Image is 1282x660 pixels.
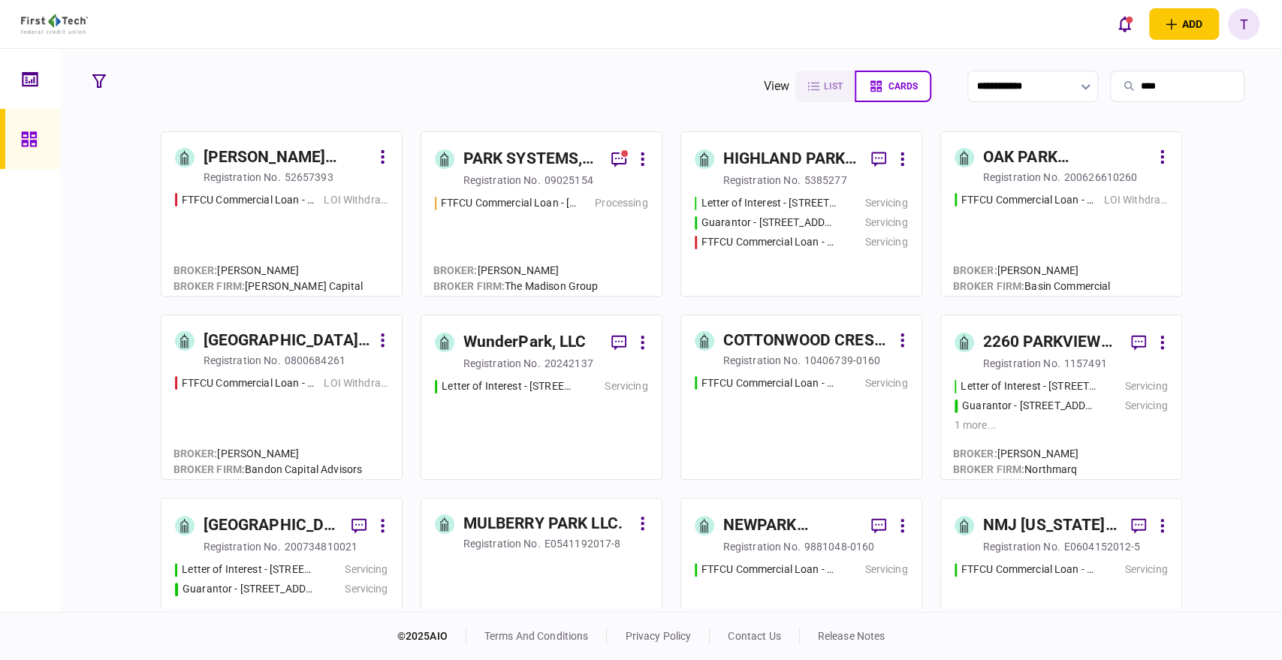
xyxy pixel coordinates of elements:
div: [PERSON_NAME] [433,263,599,279]
div: FTFCU Commercial Loan - 4730 Oak Park Dr, Louisville, KY [961,192,1096,208]
span: broker firm : [173,463,246,475]
a: WunderPark, LLCregistration no.20242137Letter of Interest - 2206 Fowlstown RdServicing [421,315,662,480]
div: Northmarq [953,462,1079,478]
span: Broker : [953,264,997,276]
button: cards [855,71,931,102]
div: registration no. [983,539,1060,554]
div: registration no. [204,170,281,185]
div: WunderPark, LLC [463,330,587,354]
div: 0800684261 [285,353,345,368]
div: Guarantor - 600 E Eau Gallie Blvd Indian Harbour [962,398,1096,414]
div: Letter of Interest - 600 E Eau Gallie Blvd Indian Harbou [961,378,1096,394]
span: Broker : [173,264,218,276]
a: PARK SYSTEMS, INC.registration no.09025154FTFCU Commercial Loan - 600 Holly Drive AlbanyProcessin... [421,131,662,297]
div: OAK PARK APARTMENTS LLC [983,146,1151,170]
div: LOI Withdrawn/Declined [324,375,388,391]
a: OAK PARK APARTMENTS LLCregistration no.200626610260FTFCU Commercial Loan - 4730 Oak Park Dr, Loui... [940,131,1182,297]
div: [PERSON_NAME] [953,446,1079,462]
div: [PERSON_NAME] [173,446,363,462]
div: Letter of Interest - 2206 Fowlstown Rd [442,378,576,394]
div: registration no. [204,353,281,368]
div: Servicing [864,234,907,250]
div: FTFCU Commercial Loan - 600 Holly Drive Albany [441,195,577,211]
div: Servicing [1124,562,1167,577]
div: 1 more ... [955,417,1168,433]
div: Servicing [1124,398,1167,414]
div: 200734810021 [285,539,358,554]
button: open adding identity options [1149,8,1219,40]
div: Servicing [345,562,388,577]
div: [GEOGRAPHIC_DATA], LLC [204,329,371,353]
div: Letter of Interest - 4215 SE 53rd Street Oklahoma City OK [701,195,836,211]
a: contact us [728,630,780,642]
span: broker firm : [953,463,1025,475]
div: [GEOGRAPHIC_DATA], LLC [204,514,339,538]
div: 09025154 [544,173,593,188]
div: LOI Withdrawn/Declined [1103,192,1167,208]
div: Letter of Interest - 30961 Agoura Road Westlake Park [182,562,316,577]
a: 2260 PARKVIEW OWNERS CORP.registration no.1157491Letter of Interest - 600 E Eau Gallie Blvd India... [940,315,1182,480]
div: Guarantor - 4215 SE 53rd Street Oklahoma City OK [701,215,837,231]
div: Servicing [605,378,647,394]
div: view [763,77,789,95]
span: Broker : [953,448,997,460]
div: 52657393 [285,170,333,185]
div: FTFCU Commercial Loan - 17850 Lower Boones Ferry Road [182,192,317,208]
a: COTTONWOOD CREST LLCregistration no.10406739-0160FTFCU Commercial Loan - 1002 W Rose StServicing [680,315,922,480]
div: Servicing [864,215,907,231]
div: registration no. [463,356,541,371]
button: T [1228,8,1259,40]
div: NEWPARK PRESERVE LLC [723,514,859,538]
div: [PERSON_NAME] Capital [173,279,363,294]
div: 20242137 [544,356,593,371]
div: © 2025 AIO [397,628,466,644]
span: Broker : [433,264,478,276]
div: registration no. [463,173,541,188]
div: Guarantor - 30961 Agoura Road Westlake Park [182,581,316,597]
div: Servicing [864,375,907,391]
div: 5385277 [804,173,847,188]
div: registration no. [723,173,801,188]
div: Servicing [864,562,907,577]
div: registration no. [983,356,1060,371]
div: FTFCU Commercial Loan - 3009 Claymore Park Drive [182,375,317,391]
div: LOI Withdrawn/Declined [324,192,388,208]
div: 10406739-0160 [804,353,881,368]
div: 1157491 [1064,356,1107,371]
img: client company logo [21,14,88,34]
a: [PERSON_NAME] TRUST - LAKE OSWEGO, LLCregistration no.52657393FTFCU Commercial Loan - 17850 Lower... [161,131,403,297]
a: privacy policy [625,630,691,642]
span: Broker : [173,448,218,460]
div: registration no. [204,539,281,554]
div: Basin Commercial [953,279,1111,294]
div: [PERSON_NAME] TRUST - LAKE OSWEGO, LLC [204,146,371,170]
div: registration no. [983,170,1060,185]
div: Servicing [1124,378,1167,394]
div: E0604152012-5 [1064,539,1141,554]
div: The Madison Group [433,279,599,294]
div: FTFCU Commercial Loan - 4215 SE 53rd St [701,234,837,250]
div: [PERSON_NAME] [953,263,1111,279]
button: open notifications list [1109,8,1140,40]
div: 9881048-0160 [804,539,875,554]
a: terms and conditions [484,630,589,642]
div: registration no. [463,536,541,551]
div: registration no. [723,353,801,368]
div: [PERSON_NAME] [173,263,363,279]
div: Servicing [864,195,907,211]
div: COTTONWOOD CREST LLC [723,329,891,353]
span: list [824,81,843,92]
div: HIGHLAND PARK PARTNERS LLC [723,147,859,171]
div: Servicing [345,581,388,597]
span: broker firm : [433,280,505,292]
span: cards [888,81,918,92]
div: MULBERRY PARK LLC. [463,512,623,536]
a: [GEOGRAPHIC_DATA], LLCregistration no.0800684261FTFCU Commercial Loan - 3009 Claymore Park DriveL... [161,315,403,480]
div: FTFCU Commercial Loan - 1002 W Rose St [701,375,837,391]
div: FTFCU Commercial Loan - 3208 N Loop 250 W [961,562,1096,577]
div: E0541192017-8 [544,536,621,551]
div: 200626610260 [1064,170,1138,185]
div: Bandon Capital Advisors [173,462,363,478]
div: registration no. [723,539,801,554]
